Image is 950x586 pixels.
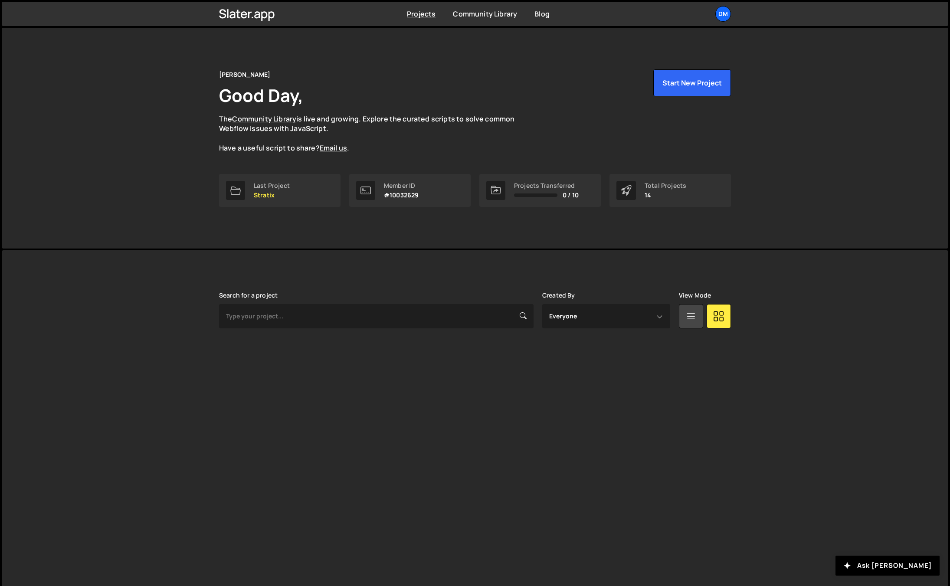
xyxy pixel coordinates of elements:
[219,114,531,153] p: The is live and growing. Explore the curated scripts to solve common Webflow issues with JavaScri...
[645,192,686,199] p: 14
[219,304,534,328] input: Type your project...
[219,174,341,207] a: Last Project Stratix
[232,114,296,124] a: Community Library
[219,83,303,107] h1: Good Day,
[407,9,436,19] a: Projects
[320,143,347,153] a: Email us
[453,9,517,19] a: Community Library
[653,69,731,96] button: Start New Project
[534,9,550,19] a: Blog
[514,182,579,189] div: Projects Transferred
[679,292,711,299] label: View Mode
[254,182,290,189] div: Last Project
[384,192,419,199] p: #10032629
[542,292,575,299] label: Created By
[563,192,579,199] span: 0 / 10
[715,6,731,22] a: Dm
[219,292,278,299] label: Search for a project
[835,556,940,576] button: Ask [PERSON_NAME]
[254,192,290,199] p: Stratix
[219,69,270,80] div: [PERSON_NAME]
[384,182,419,189] div: Member ID
[645,182,686,189] div: Total Projects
